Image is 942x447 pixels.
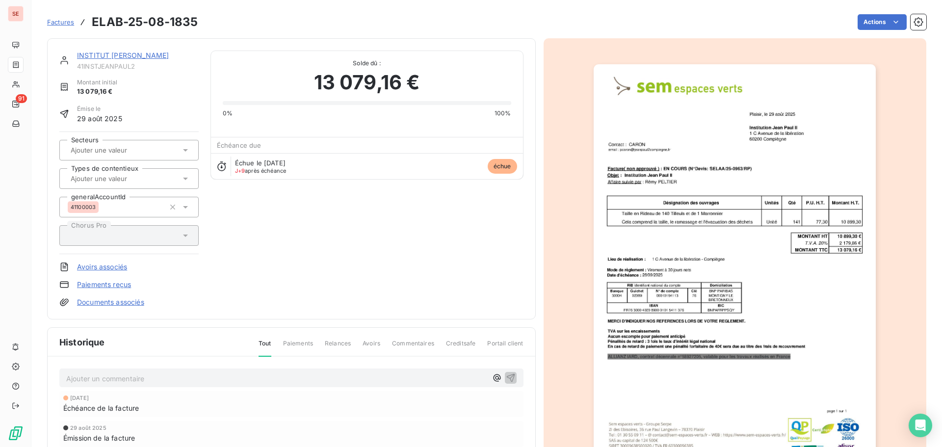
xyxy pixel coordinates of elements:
div: SE [8,6,24,22]
span: 41INSTJEANPAUL2 [77,62,199,70]
span: Tout [259,339,271,357]
span: Relances [325,339,351,356]
a: INSTITUT [PERSON_NAME] [77,51,169,59]
img: Logo LeanPay [8,425,24,441]
button: Actions [858,14,907,30]
span: Portail client [487,339,523,356]
span: 0% [223,109,233,118]
span: Creditsafe [446,339,476,356]
span: Commentaires [392,339,434,356]
span: Échue le [DATE] [235,159,286,167]
span: Échéance due [217,141,262,149]
span: Émise le [77,105,122,113]
span: 13 079,16 € [314,68,420,97]
h3: ELAB-25-08-1835 [92,13,198,31]
span: 13 079,16 € [77,87,117,97]
span: Historique [59,336,105,349]
span: [DATE] [70,395,89,401]
span: 41100003 [71,204,96,210]
input: Ajouter une valeur [70,174,168,183]
span: Émission de la facture [63,433,135,443]
span: 29 août 2025 [70,425,106,431]
div: Open Intercom Messenger [909,414,932,437]
span: Factures [47,18,74,26]
a: Factures [47,17,74,27]
a: Documents associés [77,297,144,307]
span: échue [488,159,517,174]
span: Avoirs [363,339,380,356]
span: 91 [16,94,27,103]
span: après échéance [235,168,287,174]
span: 29 août 2025 [77,113,122,124]
span: Paiements [283,339,313,356]
span: 100% [495,109,511,118]
span: Solde dû : [223,59,511,68]
a: Paiements reçus [77,280,131,289]
span: J+9 [235,167,245,174]
span: Montant initial [77,78,117,87]
a: Avoirs associés [77,262,127,272]
input: Ajouter une valeur [70,146,168,155]
span: Échéance de la facture [63,403,139,413]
